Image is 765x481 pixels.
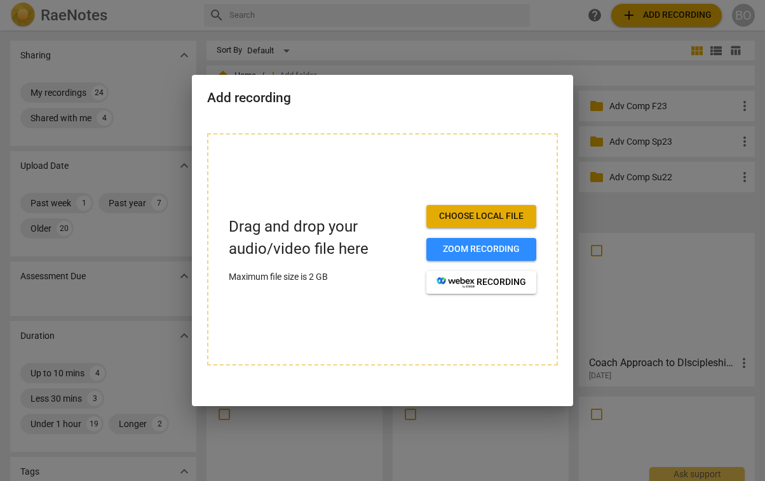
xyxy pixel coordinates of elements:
[426,271,536,294] button: recording
[426,238,536,261] button: Zoom recording
[229,216,416,260] p: Drag and drop your audio/video file here
[437,276,526,289] span: recording
[437,210,526,223] span: Choose local file
[437,243,526,256] span: Zoom recording
[207,90,558,106] h2: Add recording
[229,270,416,284] p: Maximum file size is 2 GB
[426,205,536,228] button: Choose local file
